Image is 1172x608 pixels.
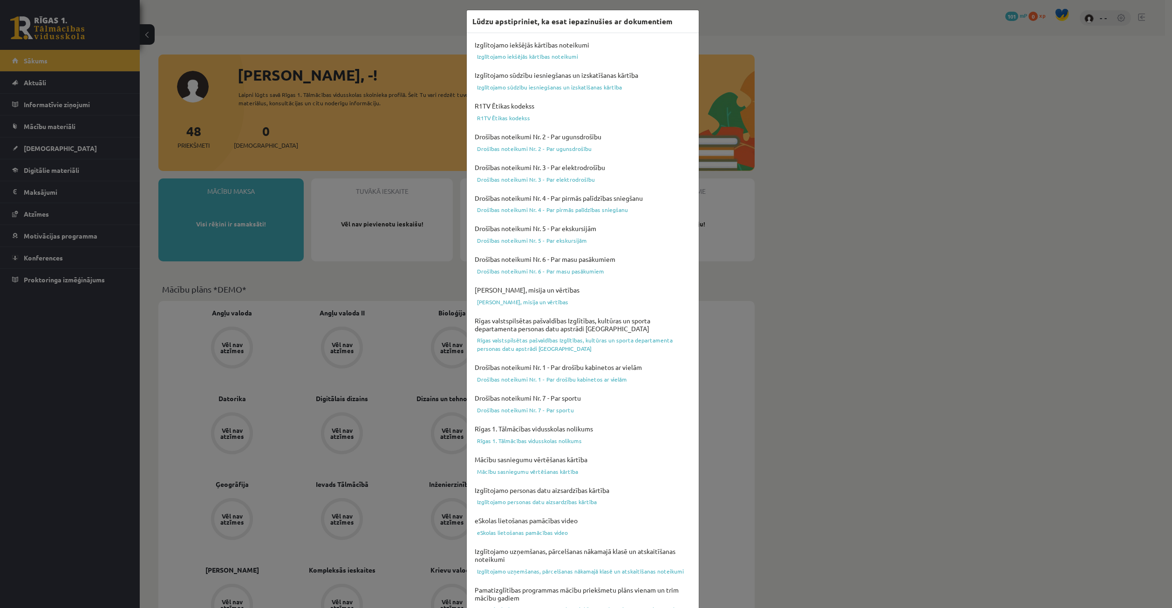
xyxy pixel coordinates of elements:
h4: Rīgas 1. Tālmācības vidusskolas nolikums [472,423,693,435]
h4: Izglītojamo personas datu aizsardzības kārtība [472,484,693,497]
h4: Drošības noteikumi Nr. 4 - Par pirmās palīdzības sniegšanu [472,192,693,205]
a: Drošības noteikumi Nr. 2 - Par ugunsdrošību [472,143,693,154]
a: Rīgas 1. Tālmācības vidusskolas nolikums [472,435,693,446]
a: Mācību sasniegumu vērtēšanas kārtība [472,466,693,477]
h4: Drošības noteikumi Nr. 6 - Par masu pasākumiem [472,253,693,266]
a: Izglītojamo iekšējās kārtības noteikumi [472,51,693,62]
h4: Rīgas valstspilsētas pašvaldības Izglītības, kultūras un sporta departamenta personas datu apstrā... [472,314,693,335]
a: Drošības noteikumi Nr. 3 - Par elektrodrošību [472,174,693,185]
a: Drošības noteikumi Nr. 7 - Par sportu [472,404,693,416]
h4: [PERSON_NAME], misija un vērtības [472,284,693,296]
h4: Izglītojamo iekšējās kārtības noteikumi [472,39,693,51]
a: Drošības noteikumi Nr. 4 - Par pirmās palīdzības sniegšanu [472,204,693,215]
h4: Mācību sasniegumu vērtēšanas kārtība [472,453,693,466]
a: Drošības noteikumi Nr. 1 - Par drošību kabinetos ar vielām [472,374,693,385]
h3: Lūdzu apstipriniet, ka esat iepazinušies ar dokumentiem [472,16,673,27]
h4: eSkolas lietošanas pamācības video [472,514,693,527]
h4: Drošības noteikumi Nr. 5 - Par ekskursijām [472,222,693,235]
h4: Izglītojamo sūdzību iesniegšanas un izskatīšanas kārtība [472,69,693,82]
h4: Pamatizglītības programmas mācību priekšmetu plāns vienam un trim mācību gadiem [472,584,693,604]
a: eSkolas lietošanas pamācības video [472,527,693,538]
a: Izglītojamo uzņemšanas, pārcelšanas nākamajā klasē un atskaitīšanas noteikumi [472,566,693,577]
h4: Izglītojamo uzņemšanas, pārcelšanas nākamajā klasē un atskaitīšanas noteikumi [472,545,693,566]
h4: Drošības noteikumi Nr. 1 - Par drošību kabinetos ar vielām [472,361,693,374]
a: Izglītojamo personas datu aizsardzības kārtība [472,496,693,507]
h4: Drošības noteikumi Nr. 7 - Par sportu [472,392,693,404]
h4: Drošības noteikumi Nr. 2 - Par ugunsdrošību [472,130,693,143]
a: Rīgas valstspilsētas pašvaldības Izglītības, kultūras un sporta departamenta personas datu apstrā... [472,335,693,354]
a: R1TV Ētikas kodekss [472,112,693,123]
a: [PERSON_NAME], misija un vērtības [472,296,693,307]
h4: R1TV Ētikas kodekss [472,100,693,112]
a: Drošības noteikumi Nr. 5 - Par ekskursijām [472,235,693,246]
h4: Drošības noteikumi Nr. 3 - Par elektrodrošību [472,161,693,174]
a: Drošības noteikumi Nr. 6 - Par masu pasākumiem [472,266,693,277]
a: Izglītojamo sūdzību iesniegšanas un izskatīšanas kārtība [472,82,693,93]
